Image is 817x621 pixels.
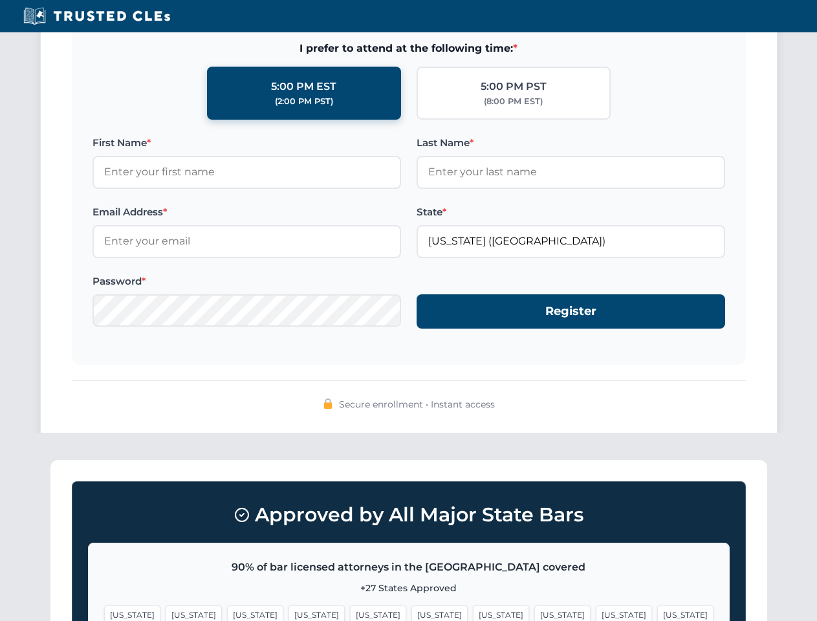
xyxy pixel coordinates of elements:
[417,204,725,220] label: State
[417,294,725,329] button: Register
[93,135,401,151] label: First Name
[104,581,714,595] p: +27 States Approved
[484,95,543,108] div: (8:00 PM EST)
[417,156,725,188] input: Enter your last name
[339,397,495,411] span: Secure enrollment • Instant access
[481,78,547,95] div: 5:00 PM PST
[93,204,401,220] label: Email Address
[323,398,333,409] img: 🔒
[417,225,725,257] input: Florida (FL)
[271,78,336,95] div: 5:00 PM EST
[19,6,174,26] img: Trusted CLEs
[88,497,730,532] h3: Approved by All Major State Bars
[275,95,333,108] div: (2:00 PM PST)
[93,274,401,289] label: Password
[417,135,725,151] label: Last Name
[93,40,725,57] span: I prefer to attend at the following time:
[93,156,401,188] input: Enter your first name
[104,559,714,576] p: 90% of bar licensed attorneys in the [GEOGRAPHIC_DATA] covered
[93,225,401,257] input: Enter your email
